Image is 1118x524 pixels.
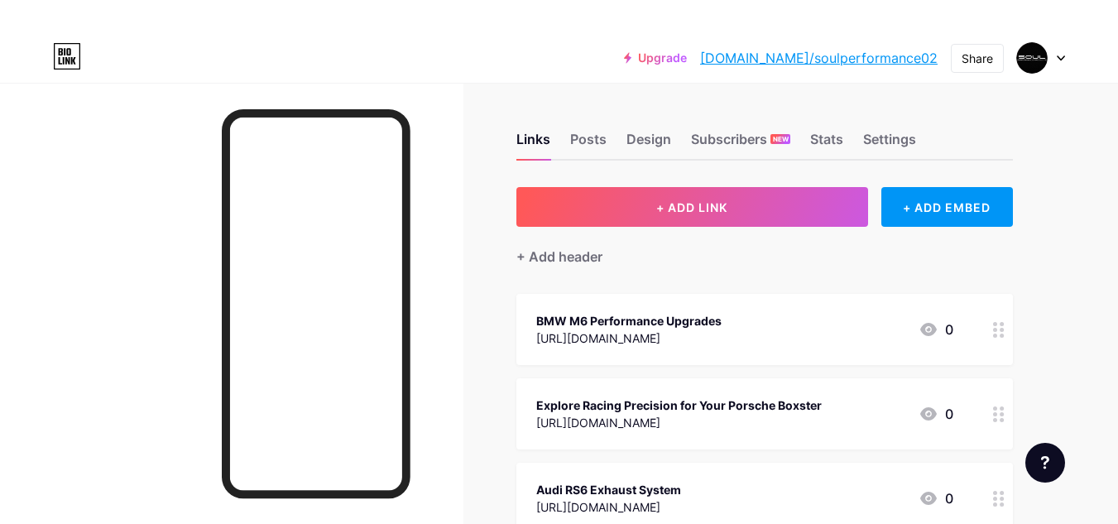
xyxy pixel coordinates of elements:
div: Share [962,50,993,67]
div: 0 [919,404,953,424]
div: Stats [810,129,843,159]
div: Design [626,129,671,159]
div: 0 [919,488,953,508]
span: NEW [773,134,789,144]
a: Upgrade [624,51,687,65]
div: 0 [919,320,953,339]
div: [URL][DOMAIN_NAME] [536,498,681,516]
div: Links [516,129,550,159]
img: soulperformance02 [1016,42,1048,74]
div: Explore Racing Precision for Your Porsche Boxster [536,397,822,414]
div: BMW M6 Performance Upgrades [536,312,722,329]
span: + ADD LINK [656,200,727,214]
div: [URL][DOMAIN_NAME] [536,329,722,347]
div: + Add header [516,247,602,267]
div: Posts [570,129,607,159]
div: [URL][DOMAIN_NAME] [536,414,822,431]
div: Audi RS6 Exhaust System [536,481,681,498]
div: Settings [863,129,916,159]
div: Subscribers [691,129,790,159]
a: [DOMAIN_NAME]/soulperformance02 [700,48,938,68]
button: + ADD LINK [516,187,868,227]
div: + ADD EMBED [881,187,1013,227]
